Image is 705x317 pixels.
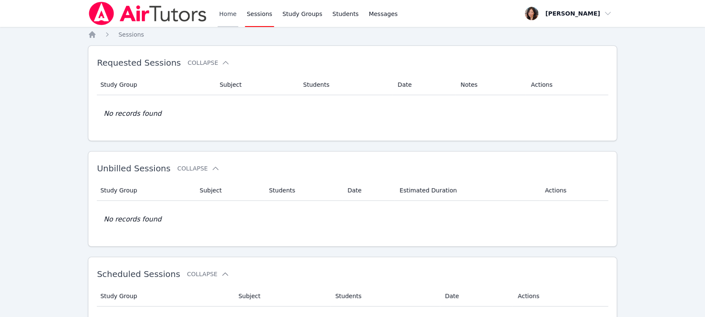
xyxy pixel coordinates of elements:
[88,2,207,25] img: Air Tutors
[97,95,608,132] td: No records found
[393,75,455,95] th: Date
[298,75,393,95] th: Students
[97,58,181,68] span: Requested Sessions
[88,30,617,39] nav: Breadcrumb
[97,180,194,201] th: Study Group
[97,75,214,95] th: Study Group
[97,163,170,173] span: Unbilled Sessions
[513,286,608,306] th: Actions
[394,180,540,201] th: Estimated Duration
[233,286,330,306] th: Subject
[177,164,219,173] button: Collapse
[540,180,608,201] th: Actions
[188,59,230,67] button: Collapse
[455,75,526,95] th: Notes
[369,10,398,18] span: Messages
[215,75,298,95] th: Subject
[118,31,144,38] span: Sessions
[440,286,513,306] th: Date
[264,180,342,201] th: Students
[342,180,394,201] th: Date
[97,286,233,306] th: Study Group
[97,269,180,279] span: Scheduled Sessions
[330,286,439,306] th: Students
[194,180,264,201] th: Subject
[526,75,608,95] th: Actions
[118,30,144,39] a: Sessions
[97,201,608,238] td: No records found
[187,270,229,278] button: Collapse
